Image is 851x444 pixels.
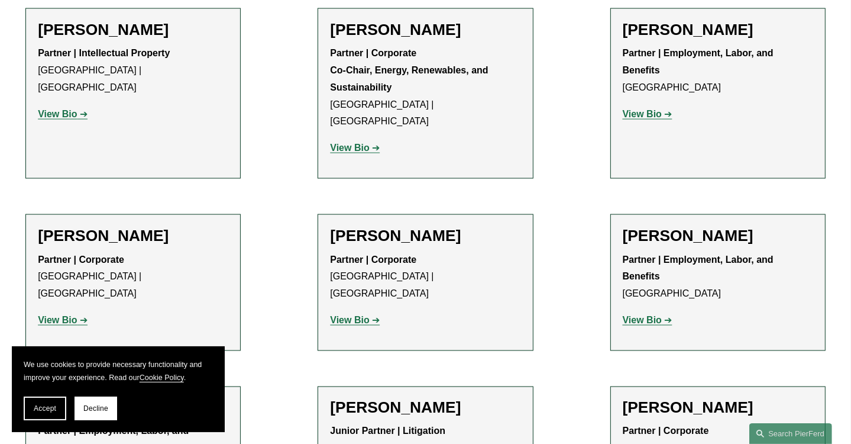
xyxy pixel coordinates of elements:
[34,404,56,413] span: Accept
[749,423,832,444] a: Search this site
[623,252,813,303] p: [GEOGRAPHIC_DATA]
[140,374,184,382] a: Cookie Policy
[623,48,776,75] strong: Partner | Employment, Labor, and Benefits
[38,255,124,265] strong: Partner | Corporate
[330,252,520,303] p: [GEOGRAPHIC_DATA] | [GEOGRAPHIC_DATA]
[38,48,170,58] strong: Partner | Intellectual Property
[623,21,813,40] h2: [PERSON_NAME]
[623,315,662,325] strong: View Bio
[330,21,520,40] h2: [PERSON_NAME]
[623,227,813,246] h2: [PERSON_NAME]
[330,399,520,418] h2: [PERSON_NAME]
[38,109,77,119] strong: View Bio
[330,143,369,153] strong: View Bio
[38,109,88,119] a: View Bio
[330,48,416,58] strong: Partner | Corporate
[623,255,776,282] strong: Partner | Employment, Labor, and Benefits
[330,143,380,153] a: View Bio
[330,315,369,325] strong: View Bio
[330,45,520,130] p: [GEOGRAPHIC_DATA] | [GEOGRAPHIC_DATA]
[623,399,813,418] h2: [PERSON_NAME]
[24,397,66,420] button: Accept
[330,426,445,436] strong: Junior Partner | Litigation
[623,45,813,96] p: [GEOGRAPHIC_DATA]
[24,358,213,385] p: We use cookies to provide necessary functionality and improve your experience. Read our .
[38,227,228,246] h2: [PERSON_NAME]
[38,21,228,40] h2: [PERSON_NAME]
[83,404,108,413] span: Decline
[75,397,117,420] button: Decline
[330,315,380,325] a: View Bio
[38,252,228,303] p: [GEOGRAPHIC_DATA] | [GEOGRAPHIC_DATA]
[623,109,672,119] a: View Bio
[330,255,416,265] strong: Partner | Corporate
[623,426,709,436] strong: Partner | Corporate
[623,315,672,325] a: View Bio
[38,315,77,325] strong: View Bio
[330,65,491,92] strong: Co-Chair, Energy, Renewables, and Sustainability
[38,315,88,325] a: View Bio
[623,109,662,119] strong: View Bio
[38,45,228,96] p: [GEOGRAPHIC_DATA] | [GEOGRAPHIC_DATA]
[330,227,520,246] h2: [PERSON_NAME]
[12,346,225,432] section: Cookie banner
